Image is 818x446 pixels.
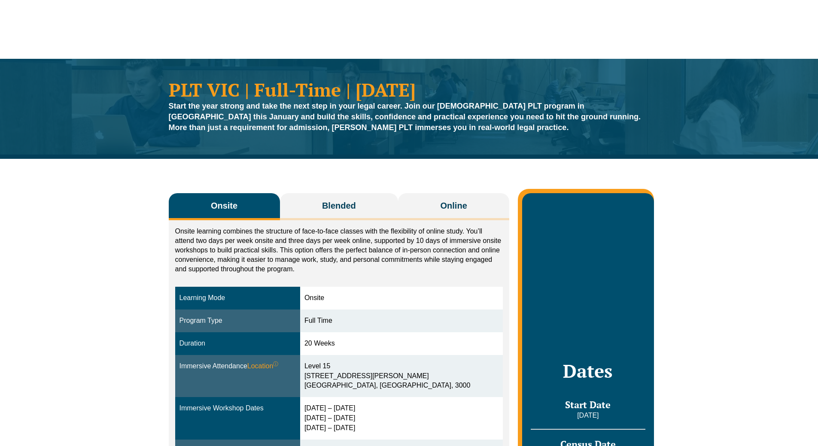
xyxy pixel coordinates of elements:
sup: ⓘ [273,361,278,367]
h2: Dates [531,360,645,382]
span: Start Date [565,398,611,411]
h1: PLT VIC | Full-Time | [DATE] [169,80,650,99]
div: Full Time [304,316,499,326]
div: [DATE] – [DATE] [DATE] – [DATE] [DATE] – [DATE] [304,404,499,433]
span: Location [247,361,279,371]
p: [DATE] [531,411,645,420]
div: Duration [179,339,296,349]
span: Blended [322,200,356,212]
div: Immersive Attendance [179,361,296,371]
span: Onsite [211,200,237,212]
p: Onsite learning combines the structure of face-to-face classes with the flexibility of online stu... [175,227,503,274]
div: Onsite [304,293,499,303]
div: 20 Weeks [304,339,499,349]
div: Level 15 [STREET_ADDRESS][PERSON_NAME] [GEOGRAPHIC_DATA], [GEOGRAPHIC_DATA], 3000 [304,361,499,391]
div: Immersive Workshop Dates [179,404,296,413]
strong: Start the year strong and take the next step in your legal career. Join our [DEMOGRAPHIC_DATA] PL... [169,102,641,132]
div: Learning Mode [179,293,296,303]
span: Online [441,200,467,212]
div: Program Type [179,316,296,326]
